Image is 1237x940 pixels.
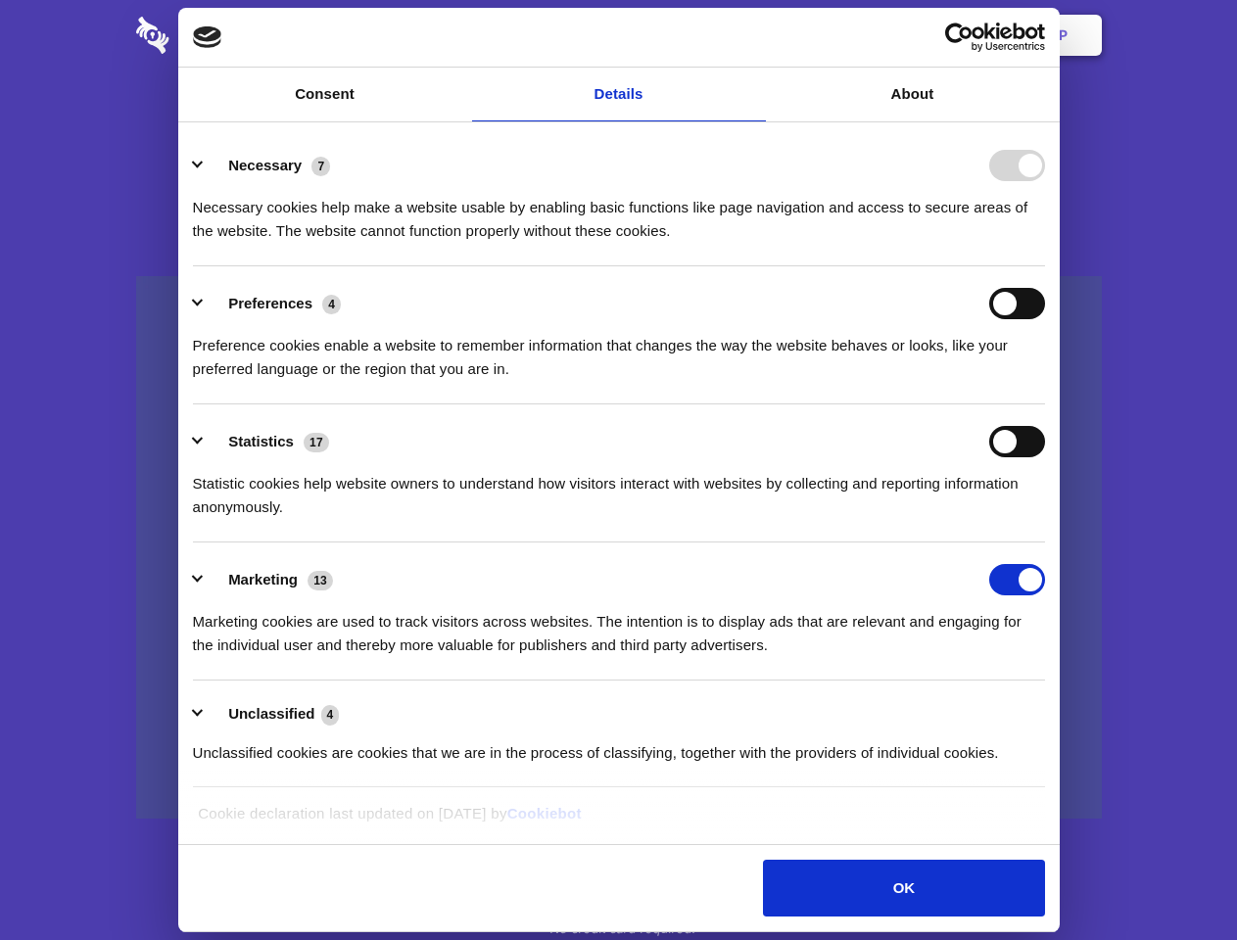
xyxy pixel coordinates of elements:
span: 17 [304,433,329,452]
a: About [766,68,1060,121]
button: OK [763,860,1044,916]
a: Cookiebot [507,805,582,822]
label: Necessary [228,157,302,173]
div: Unclassified cookies are cookies that we are in the process of classifying, together with the pro... [193,727,1045,765]
h4: Auto-redaction of sensitive data, encrypted data sharing and self-destructing private chats. Shar... [136,178,1102,243]
label: Preferences [228,295,312,311]
div: Statistic cookies help website owners to understand how visitors interact with websites by collec... [193,457,1045,519]
div: Preference cookies enable a website to remember information that changes the way the website beha... [193,319,1045,381]
label: Statistics [228,433,294,449]
h1: Eliminate Slack Data Loss. [136,88,1102,159]
span: 4 [321,705,340,725]
div: Marketing cookies are used to track visitors across websites. The intention is to display ads tha... [193,595,1045,657]
button: Necessary (7) [193,150,343,181]
iframe: Drift Widget Chat Controller [1139,842,1213,916]
button: Statistics (17) [193,426,342,457]
a: Login [888,5,974,66]
span: 7 [311,157,330,176]
button: Unclassified (4) [193,702,352,727]
label: Marketing [228,571,298,587]
button: Marketing (13) [193,564,346,595]
img: logo-wordmark-white-trans-d4663122ce5f474addd5e946df7df03e33cb6a1c49d2221995e7729f52c070b2.svg [136,17,304,54]
a: Contact [794,5,884,66]
span: 13 [308,571,333,590]
a: Wistia video thumbnail [136,276,1102,820]
div: Cookie declaration last updated on [DATE] by [183,802,1054,840]
button: Preferences (4) [193,288,354,319]
a: Usercentrics Cookiebot - opens in a new window [874,23,1045,52]
a: Details [472,68,766,121]
a: Consent [178,68,472,121]
a: Pricing [575,5,660,66]
div: Necessary cookies help make a website usable by enabling basic functions like page navigation and... [193,181,1045,243]
span: 4 [322,295,341,314]
img: logo [193,26,222,48]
